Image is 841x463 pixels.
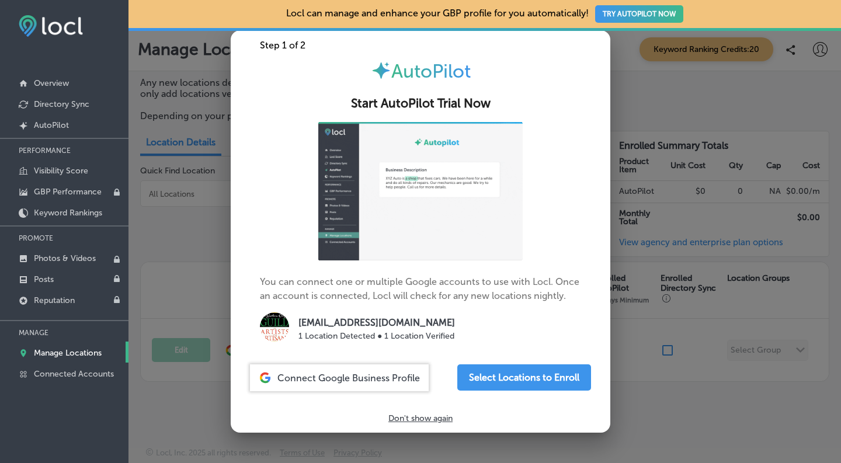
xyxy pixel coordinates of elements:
[298,330,455,342] p: 1 Location Detected ● 1 Location Verified
[34,99,89,109] p: Directory Sync
[371,60,391,81] img: autopilot-icon
[19,15,83,37] img: fda3e92497d09a02dc62c9cd864e3231.png
[595,5,683,23] button: TRY AUTOPILOT NOW
[457,364,591,391] button: Select Locations to Enroll
[298,316,455,330] p: [EMAIL_ADDRESS][DOMAIN_NAME]
[34,120,69,130] p: AutoPilot
[34,348,102,358] p: Manage Locations
[34,187,102,197] p: GBP Performance
[34,295,75,305] p: Reputation
[388,413,453,423] p: Don't show again
[318,122,523,260] img: ap-gif
[34,208,102,218] p: Keyword Rankings
[231,40,610,51] div: Step 1 of 2
[34,369,114,379] p: Connected Accounts
[260,122,581,346] p: You can connect one or multiple Google accounts to use with Locl. Once an account is connected, L...
[34,166,88,176] p: Visibility Score
[391,60,471,82] span: AutoPilot
[34,253,96,263] p: Photos & Videos
[34,78,69,88] p: Overview
[245,96,596,111] h2: Start AutoPilot Trial Now
[277,373,420,384] span: Connect Google Business Profile
[34,274,54,284] p: Posts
